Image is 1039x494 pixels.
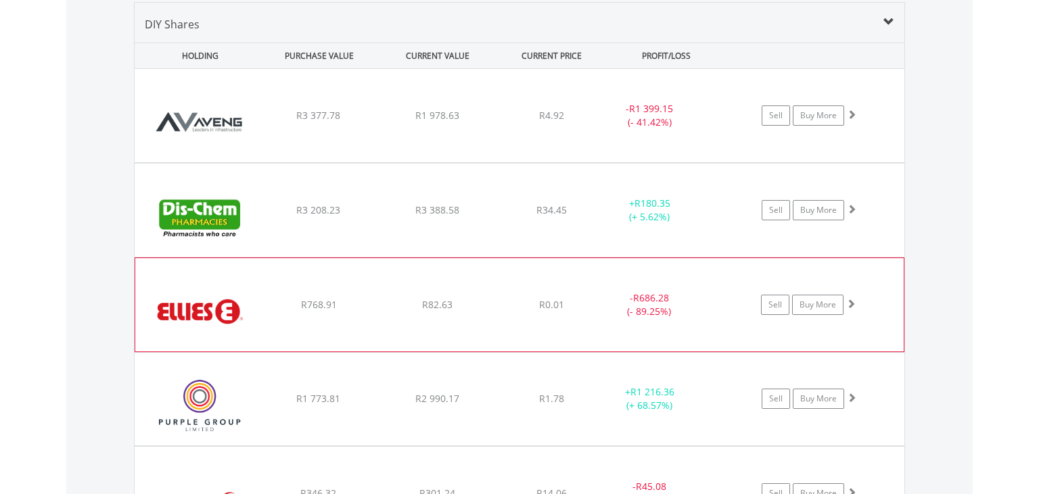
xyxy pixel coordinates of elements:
span: R0.01 [539,298,564,311]
span: R1 978.63 [415,109,459,122]
a: Buy More [793,389,844,409]
div: PURCHASE VALUE [261,43,377,68]
div: CURRENT VALUE [379,43,495,68]
span: R768.91 [301,298,337,311]
div: + (+ 5.62%) [599,197,701,224]
a: Sell [762,105,790,126]
span: R180.35 [634,197,670,209]
div: + (+ 68.57%) [599,385,701,412]
span: R1 216.36 [630,385,674,398]
span: R4.92 [539,109,564,122]
img: EQU.ZA.PPE.png [141,370,258,442]
span: R3 388.58 [415,203,459,216]
img: EQU.ZA.AEG.png [141,86,258,159]
div: HOLDING [135,43,258,68]
a: Buy More [792,295,844,315]
a: Sell [761,295,789,315]
span: R1 773.81 [296,392,340,405]
div: CURRENT PRICE [498,43,605,68]
a: Sell [762,389,790,409]
span: R3 377.78 [296,109,340,122]
span: R1.78 [539,392,564,405]
span: R45.08 [636,480,666,493]
a: Buy More [793,200,844,220]
span: R2 990.17 [415,392,459,405]
div: - (- 89.25%) [599,291,700,318]
div: PROFIT/LOSS [608,43,724,68]
img: EQU.ZA.DCP.png [141,180,258,253]
span: R82.63 [422,298,453,311]
img: EQU.ZA.ELI.png [142,275,258,348]
span: R686.28 [633,291,669,304]
span: R3 208.23 [296,203,340,216]
span: DIY Shares [145,17,200,32]
a: Sell [762,200,790,220]
a: Buy More [793,105,844,126]
div: - (- 41.42%) [599,102,701,129]
span: R1 399.15 [629,102,673,115]
span: R34.45 [536,203,567,216]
